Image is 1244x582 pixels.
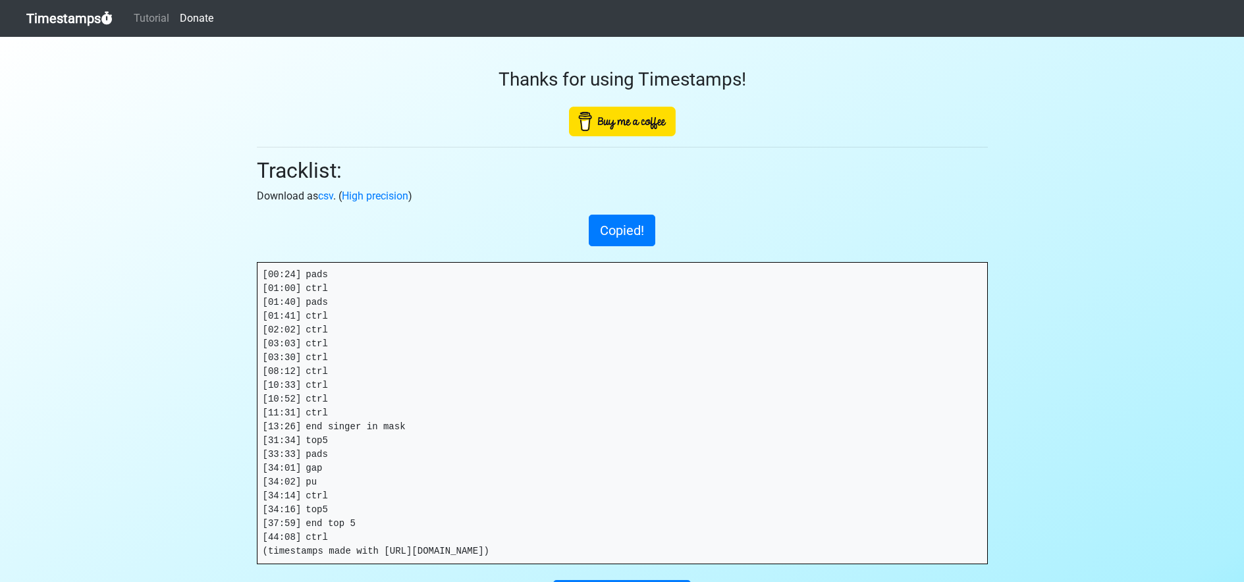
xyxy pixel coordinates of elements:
img: Buy Me A Coffee [569,107,676,136]
h3: Thanks for using Timestamps! [257,68,988,91]
iframe: Drift Widget Chat Controller [1178,516,1228,566]
h2: Tracklist: [257,158,988,183]
a: Timestamps [26,5,113,32]
p: Download as . ( ) [257,188,988,204]
a: High precision [342,190,408,202]
a: csv [318,190,333,202]
pre: [00:24] pads [01:00] ctrl [01:40] pads [01:41] ctrl [02:02] ctrl [03:03] ctrl [03:30] ctrl [08:12... [257,263,987,564]
a: Tutorial [128,5,175,32]
a: Donate [175,5,219,32]
button: Copied! [589,215,655,246]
